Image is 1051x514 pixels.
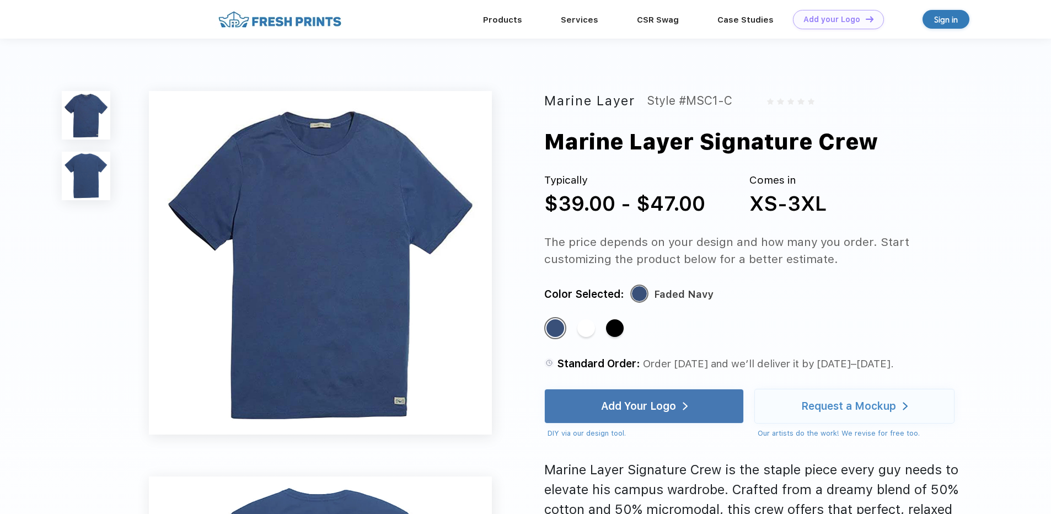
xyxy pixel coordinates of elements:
[544,286,624,303] div: Color Selected:
[546,319,564,337] div: Faded Navy
[866,16,873,22] img: DT
[577,319,595,337] div: White
[808,98,814,105] img: gray_star.svg
[606,319,624,337] div: Black
[544,173,705,189] div: Typically
[758,428,954,439] div: Our artists do the work! We revise for free too.
[903,402,908,410] img: white arrow
[544,233,975,268] div: The price depends on your design and how many you order. Start customizing the product below for ...
[749,173,827,189] div: Comes in
[548,428,744,439] div: DIY via our design tool.
[803,15,860,24] div: Add your Logo
[643,357,894,370] span: Order [DATE] and we’ll deliver it by [DATE]–[DATE].
[777,98,784,105] img: gray_star.svg
[557,357,640,370] span: Standard Order:
[797,98,804,105] img: gray_star.svg
[767,98,774,105] img: gray_star.svg
[62,91,110,140] img: func=resize&h=100
[544,91,635,111] div: Marine Layer
[149,91,492,434] img: func=resize&h=640
[654,286,714,303] div: Faded Navy
[544,126,878,159] div: Marine Layer Signature Crew
[923,10,969,29] a: Sign in
[801,401,896,412] div: Request a Mockup
[683,402,688,410] img: white arrow
[749,189,827,219] div: XS-3XL
[544,358,554,368] img: standard order
[62,152,110,200] img: func=resize&h=100
[483,15,522,25] a: Products
[934,13,958,26] div: Sign in
[544,189,705,219] div: $39.00 - $47.00
[647,91,732,111] div: Style #MSC1-C
[215,10,345,29] img: fo%20logo%202.webp
[787,98,794,105] img: gray_star.svg
[601,401,676,412] div: Add Your Logo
